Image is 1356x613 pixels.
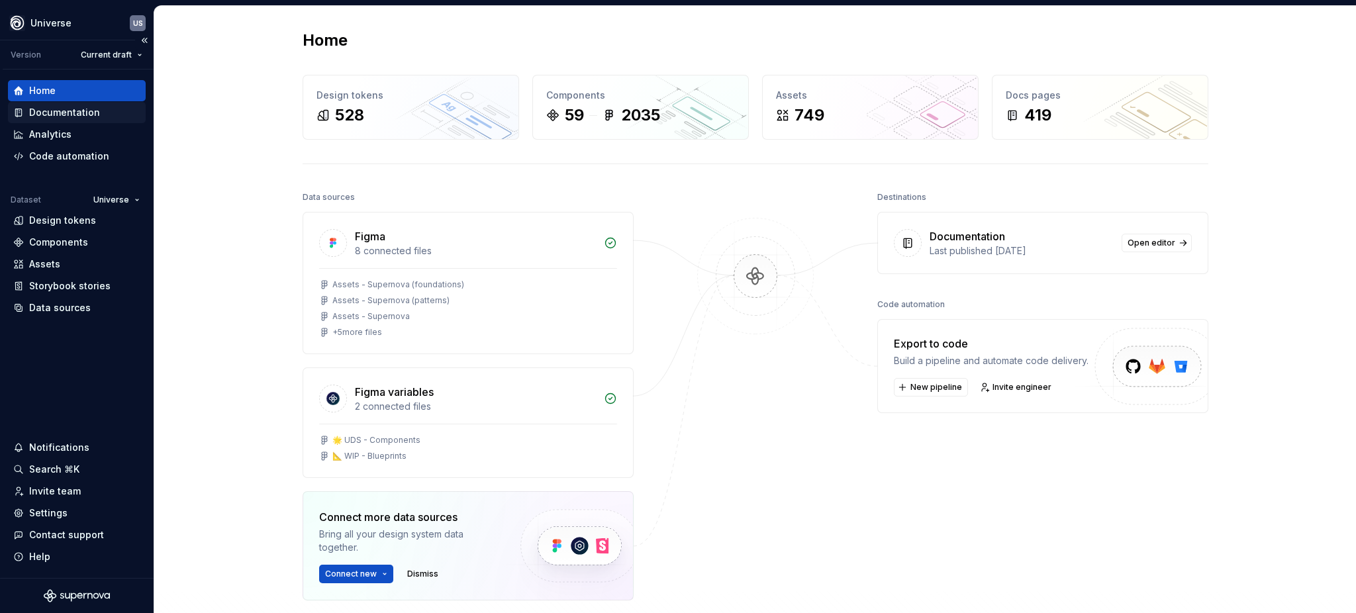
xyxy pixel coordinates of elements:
[93,195,129,205] span: Universe
[11,195,41,205] div: Dataset
[29,301,91,314] div: Data sources
[332,451,407,461] div: 📐 WIP - Blueprints
[546,89,735,102] div: Components
[355,400,596,413] div: 2 connected files
[1128,238,1175,248] span: Open editor
[8,80,146,101] a: Home
[11,50,41,60] div: Version
[401,565,444,583] button: Dismiss
[1006,89,1194,102] div: Docs pages
[29,550,50,563] div: Help
[910,382,962,393] span: New pipeline
[8,481,146,502] a: Invite team
[565,105,584,126] div: 59
[8,524,146,545] button: Contact support
[8,210,146,231] a: Design tokens
[303,30,348,51] h2: Home
[8,124,146,145] a: Analytics
[993,382,1051,393] span: Invite engineer
[9,15,25,31] img: 87d06435-c97f-426c-aa5d-5eb8acd3d8b3.png
[776,89,965,102] div: Assets
[332,435,420,446] div: 🌟 UDS - Components
[894,336,1089,352] div: Export to code
[75,46,148,64] button: Current draft
[135,31,154,50] button: Collapse sidebar
[8,146,146,167] a: Code automation
[29,106,100,119] div: Documentation
[8,546,146,567] button: Help
[29,441,89,454] div: Notifications
[325,569,377,579] span: Connect new
[332,327,382,338] div: + 5 more files
[8,102,146,123] a: Documentation
[3,9,151,37] button: UniverseUS
[81,50,132,60] span: Current draft
[303,212,634,354] a: Figma8 connected filesAssets - Supernova (foundations)Assets - Supernova (patterns)Assets - Super...
[355,384,434,400] div: Figma variables
[29,528,104,542] div: Contact support
[355,228,385,244] div: Figma
[407,569,438,579] span: Dismiss
[877,188,926,207] div: Destinations
[332,311,410,322] div: Assets - Supernova
[930,244,1114,258] div: Last published [DATE]
[877,295,945,314] div: Code automation
[29,506,68,520] div: Settings
[303,188,355,207] div: Data sources
[762,75,979,140] a: Assets749
[795,105,824,126] div: 749
[319,528,498,554] div: Bring all your design system data together.
[29,485,81,498] div: Invite team
[316,89,505,102] div: Design tokens
[29,150,109,163] div: Code automation
[8,297,146,318] a: Data sources
[29,236,88,249] div: Components
[8,459,146,480] button: Search ⌘K
[355,244,596,258] div: 8 connected files
[930,228,1005,244] div: Documentation
[319,509,498,525] div: Connect more data sources
[335,105,364,126] div: 528
[1024,105,1051,126] div: 419
[8,232,146,253] a: Components
[8,254,146,275] a: Assets
[332,295,450,306] div: Assets - Supernova (patterns)
[29,84,56,97] div: Home
[29,258,60,271] div: Assets
[621,105,660,126] div: 2035
[87,191,146,209] button: Universe
[894,378,968,397] button: New pipeline
[976,378,1057,397] a: Invite engineer
[332,279,464,290] div: Assets - Supernova (foundations)
[8,275,146,297] a: Storybook stories
[29,214,96,227] div: Design tokens
[8,502,146,524] a: Settings
[894,354,1089,367] div: Build a pipeline and automate code delivery.
[992,75,1208,140] a: Docs pages419
[532,75,749,140] a: Components592035
[303,367,634,478] a: Figma variables2 connected files🌟 UDS - Components📐 WIP - Blueprints
[1122,234,1192,252] a: Open editor
[133,18,143,28] div: US
[44,589,110,602] svg: Supernova Logo
[30,17,72,30] div: Universe
[29,463,79,476] div: Search ⌘K
[29,128,72,141] div: Analytics
[8,437,146,458] button: Notifications
[303,75,519,140] a: Design tokens528
[319,565,393,583] button: Connect new
[29,279,111,293] div: Storybook stories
